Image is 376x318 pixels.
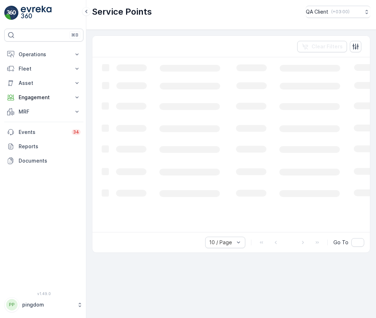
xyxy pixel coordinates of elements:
span: Go To [333,239,348,246]
p: Engagement [19,94,69,101]
p: QA Client [306,8,328,15]
div: PP [6,299,18,310]
a: Documents [4,154,83,168]
p: MRF [19,108,69,115]
button: MRF [4,105,83,119]
p: Clear Filters [312,43,343,50]
button: Asset [4,76,83,90]
a: Reports [4,139,83,154]
p: Events [19,129,67,136]
p: Operations [19,51,69,58]
button: QA Client(+03:00) [306,6,370,18]
p: Documents [19,157,81,164]
img: logo [4,6,19,20]
p: Asset [19,79,69,87]
span: v 1.49.0 [4,291,83,296]
p: ( +03:00 ) [331,9,350,15]
p: Service Points [92,6,152,18]
a: Events34 [4,125,83,139]
p: ⌘B [71,32,78,38]
button: Engagement [4,90,83,105]
img: logo_light-DOdMpM7g.png [21,6,52,20]
p: Reports [19,143,81,150]
p: pingdom [22,301,73,308]
p: 34 [73,129,79,135]
p: Fleet [19,65,69,72]
button: Fleet [4,62,83,76]
button: Operations [4,47,83,62]
button: Clear Filters [297,41,347,52]
button: PPpingdom [4,297,83,312]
